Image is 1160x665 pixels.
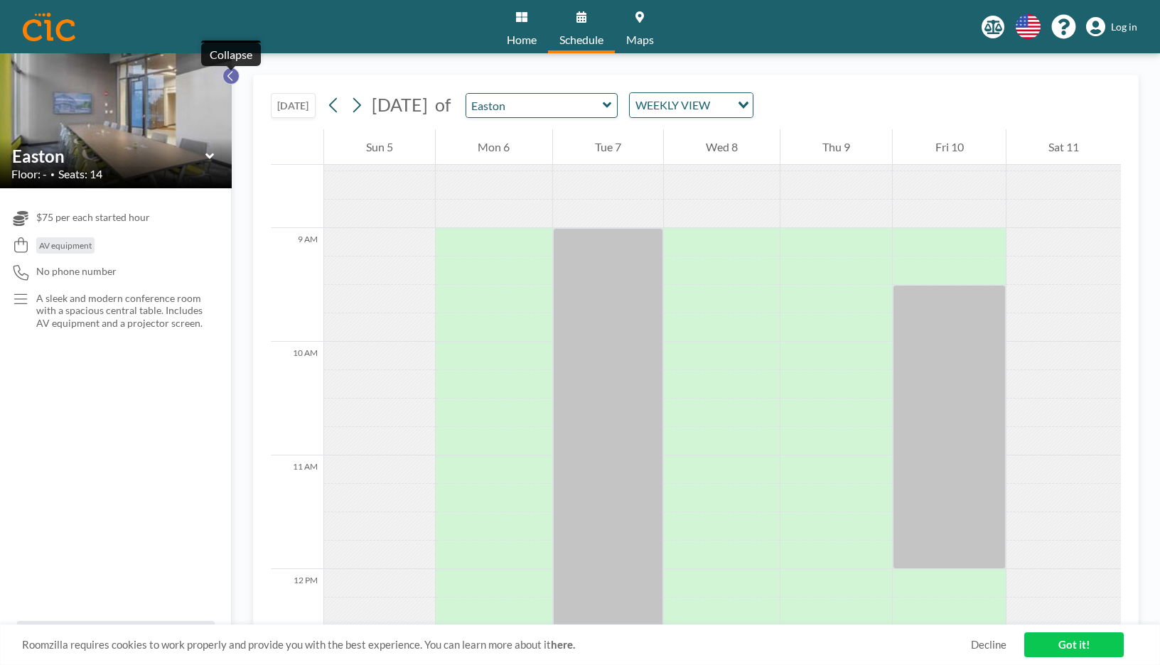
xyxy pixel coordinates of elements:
span: Maps [626,34,654,45]
button: All resources [17,621,215,648]
span: $75 per each started hour [36,211,150,224]
a: Log in [1086,17,1137,37]
div: Wed 8 [664,129,780,165]
div: 11 AM [271,455,323,569]
span: [DATE] [372,94,428,115]
button: [DATE] [271,93,316,118]
p: A sleek and modern conference room with a spacious central table. Includes AV equipment and a pro... [36,292,203,330]
div: Thu 9 [780,129,892,165]
span: of [435,94,451,116]
input: Search for option [714,96,729,114]
div: Tue 7 [553,129,663,165]
a: Got it! [1024,632,1124,657]
div: 10 AM [271,342,323,455]
span: Home [507,34,537,45]
span: Seats: 14 [58,167,102,181]
span: Roomzilla requires cookies to work properly and provide you with the best experience. You can lea... [22,638,971,652]
span: Schedule [559,34,603,45]
span: AV equipment [39,240,92,251]
input: Easton [466,94,603,117]
div: Collapse [210,48,252,62]
span: • [50,170,55,179]
span: WEEKLY VIEW [633,96,713,114]
div: Sun 5 [324,129,435,165]
div: Fri 10 [893,129,1005,165]
a: here. [551,638,575,651]
div: Sat 11 [1006,129,1121,165]
img: organization-logo [23,13,75,41]
a: Decline [971,638,1006,652]
input: Easton [12,146,205,166]
span: No phone number [36,265,117,278]
span: Log in [1111,21,1137,33]
div: 8 AM [271,114,323,228]
div: Search for option [630,93,753,117]
div: Mon 6 [436,129,552,165]
div: 9 AM [271,228,323,342]
span: Floor: - [11,167,47,181]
